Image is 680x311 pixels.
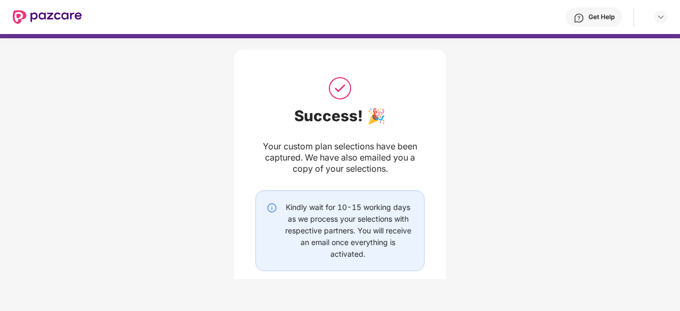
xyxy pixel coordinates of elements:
div: Get Help [588,13,615,21]
div: Success! 🎉 [255,107,425,125]
img: svg+xml;base64,PHN2ZyBpZD0iRHJvcGRvd24tMzJ4MzIiIHhtbG5zPSJodHRwOi8vd3d3LnczLm9yZy8yMDAwL3N2ZyIgd2... [657,13,665,21]
img: svg+xml;base64,PHN2ZyBpZD0iSW5mby0yMHgyMCIgeG1sbnM9Imh0dHA6Ly93d3cudzMub3JnLzIwMDAvc3ZnIiB3aWR0aD... [267,203,277,213]
img: New Pazcare Logo [13,10,82,24]
img: svg+xml;base64,PHN2ZyBpZD0iSGVscC0zMngzMiIgeG1sbnM9Imh0dHA6Ly93d3cudzMub3JnLzIwMDAvc3ZnIiB3aWR0aD... [574,13,584,23]
div: Kindly wait for 10-15 working days as we process your selections with respective partners. You wi... [283,201,413,260]
div: Your custom plan selections have been captured. We have also emailed you a copy of your selections. [255,141,425,174]
img: svg+xml;base64,PHN2ZyB3aWR0aD0iNTAiIGhlaWdodD0iNTAiIHZpZXdCb3g9IjAgMCA1MCA1MCIgZmlsbD0ibm9uZSIgeG... [327,75,353,102]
